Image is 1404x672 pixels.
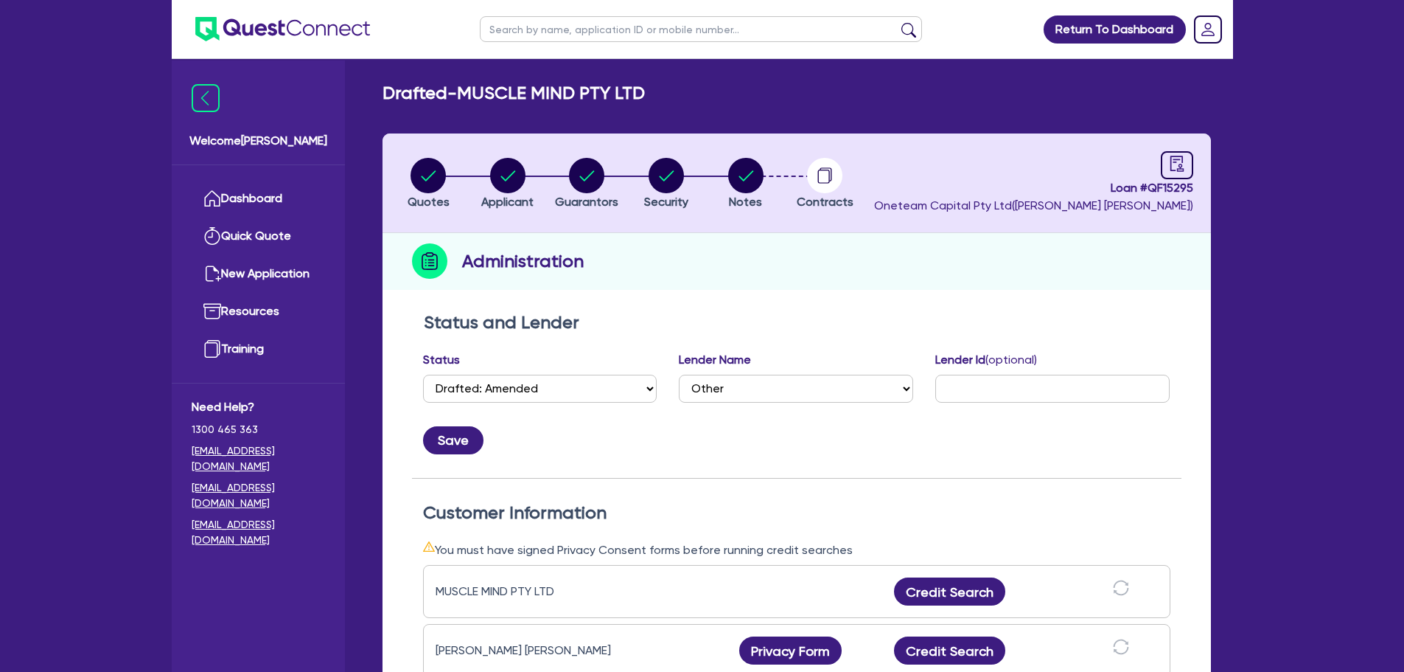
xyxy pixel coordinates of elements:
h2: Administration [462,248,584,274]
span: Notes [729,195,762,209]
h2: Customer Information [423,502,1170,524]
img: quick-quote [203,227,221,245]
span: Contracts [797,195,853,209]
button: Save [423,426,483,454]
a: New Application [192,255,325,293]
button: Credit Search [894,637,1006,665]
a: Return To Dashboard [1044,15,1186,44]
span: warning [423,541,435,553]
img: training [203,340,221,358]
span: Welcome [PERSON_NAME] [189,132,327,150]
label: Lender Id [935,351,1037,369]
span: Loan # QF15295 [874,179,1193,197]
h2: Status and Lender [424,312,1170,333]
img: step-icon [412,243,447,279]
span: Need Help? [192,398,325,416]
a: Dashboard [192,180,325,218]
button: Guarantors [554,157,619,212]
img: resources [203,302,221,320]
a: [EMAIL_ADDRESS][DOMAIN_NAME] [192,443,325,474]
span: Security [644,195,688,209]
a: Training [192,330,325,368]
a: [EMAIL_ADDRESS][DOMAIN_NAME] [192,517,325,548]
button: sync [1108,638,1134,664]
img: new-application [203,265,221,283]
span: sync [1113,580,1129,596]
span: Quotes [408,195,450,209]
div: [PERSON_NAME] [PERSON_NAME] [436,642,620,659]
span: 1300 465 363 [192,422,325,437]
button: Quotes [407,157,450,212]
a: Resources [192,293,325,330]
img: icon-menu-close [192,84,220,112]
div: You must have signed Privacy Consent forms before running credit searches [423,541,1170,559]
a: Dropdown toggle [1189,10,1227,49]
button: Applicant [481,157,534,212]
button: Contracts [796,157,854,212]
input: Search by name, application ID or mobile number... [480,16,922,42]
h2: Drafted - MUSCLE MIND PTY LTD [383,83,645,104]
img: quest-connect-logo-blue [195,17,370,41]
button: sync [1108,579,1134,605]
label: Status [423,351,460,369]
button: Credit Search [894,578,1006,606]
span: Oneteam Capital Pty Ltd ( [PERSON_NAME] [PERSON_NAME] ) [874,198,1193,212]
a: [EMAIL_ADDRESS][DOMAIN_NAME] [192,480,325,511]
button: Privacy Form [739,637,842,665]
span: Applicant [481,195,534,209]
span: (optional) [985,353,1037,367]
a: audit [1161,151,1193,179]
button: Notes [727,157,764,212]
a: Quick Quote [192,218,325,255]
button: Security [643,157,689,212]
span: audit [1169,156,1185,172]
span: sync [1113,639,1129,655]
span: Guarantors [555,195,618,209]
label: Lender Name [679,351,751,369]
div: MUSCLE MIND PTY LTD [436,583,620,600]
